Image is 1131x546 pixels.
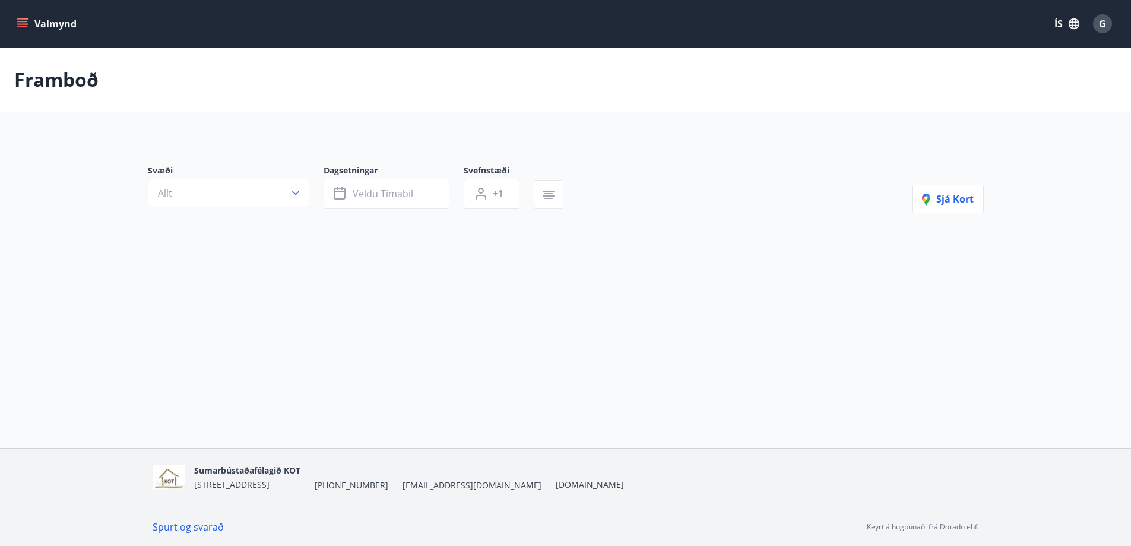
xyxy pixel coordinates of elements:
[1048,13,1086,34] button: ÍS
[148,165,324,179] span: Svæði
[194,465,300,476] span: Sumarbústaðafélagið KOT
[194,479,270,490] span: [STREET_ADDRESS]
[153,520,224,534] a: Spurt og svarað
[922,192,974,206] span: Sjá kort
[912,185,984,213] button: Sjá kort
[148,179,309,207] button: Allt
[324,165,464,179] span: Dagsetningar
[403,479,541,491] span: [EMAIL_ADDRESS][DOMAIN_NAME]
[353,187,413,200] span: Veldu tímabil
[14,67,99,93] p: Framboð
[1088,10,1117,38] button: G
[153,465,185,490] img: t9tqzh1e9P7HFz4OzbTe84FEGggHXmUwTnccQYsY.png
[1099,17,1106,30] span: G
[464,179,519,209] button: +1
[14,13,81,34] button: menu
[324,179,449,209] button: Veldu tímabil
[867,522,979,532] p: Keyrt á hugbúnaði frá Dorado ehf.
[315,479,388,491] span: [PHONE_NUMBER]
[556,479,624,490] a: [DOMAIN_NAME]
[464,165,534,179] span: Svefnstæði
[493,187,503,200] span: +1
[158,187,172,200] span: Allt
